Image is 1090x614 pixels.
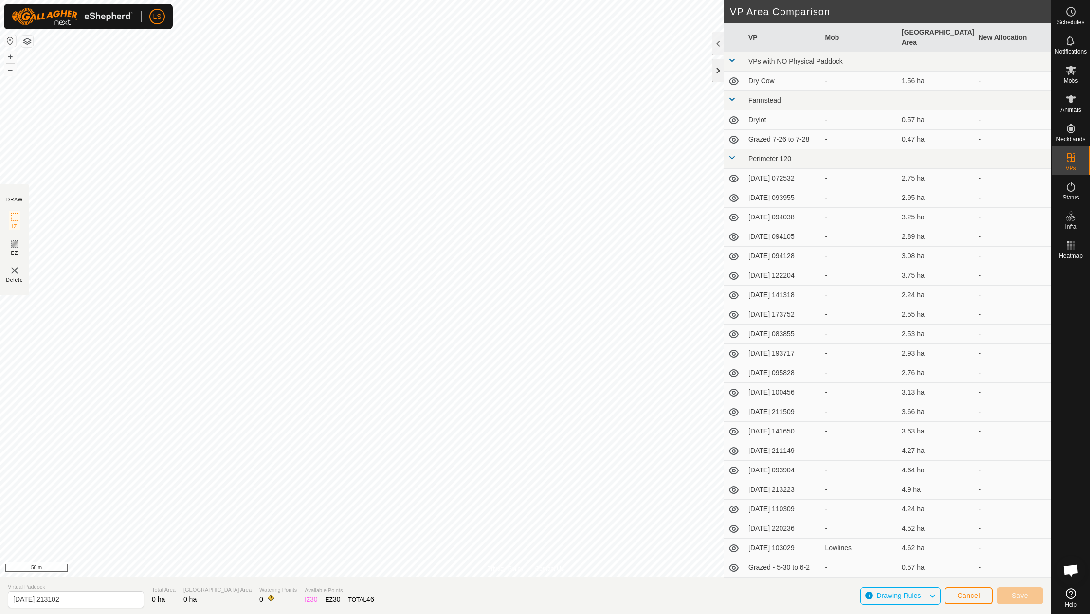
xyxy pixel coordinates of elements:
[975,286,1052,305] td: -
[1052,584,1090,612] a: Help
[745,500,821,519] td: [DATE] 110309
[997,587,1043,604] button: Save
[825,212,894,222] div: -
[4,35,16,47] button: Reset Map
[975,422,1052,441] td: -
[975,500,1052,519] td: -
[745,344,821,363] td: [DATE] 193717
[898,402,975,422] td: 3.66 ha
[975,72,1052,91] td: -
[487,564,524,573] a: Privacy Policy
[1064,78,1078,84] span: Mobs
[12,223,18,230] span: IZ
[898,23,975,52] th: [GEOGRAPHIC_DATA] Area
[825,134,894,144] div: -
[975,480,1052,500] td: -
[898,344,975,363] td: 2.93 ha
[326,595,341,605] div: EZ
[1065,224,1076,230] span: Infra
[1056,556,1086,585] a: Open chat
[825,543,894,553] div: Lowlines
[183,596,197,603] span: 0 ha
[745,461,821,480] td: [DATE] 093904
[183,586,252,594] span: [GEOGRAPHIC_DATA] Area
[6,196,23,203] div: DRAW
[975,383,1052,402] td: -
[745,325,821,344] td: [DATE] 083855
[975,461,1052,480] td: -
[748,96,781,104] span: Farmstead
[898,539,975,558] td: 4.62 ha
[745,305,821,325] td: [DATE] 173752
[898,441,975,461] td: 4.27 ha
[825,504,894,514] div: -
[825,562,894,573] div: -
[11,250,18,257] span: EZ
[748,57,843,65] span: VPs with NO Physical Paddock
[975,188,1052,208] td: -
[745,519,821,539] td: [DATE] 220236
[305,586,374,595] span: Available Points
[745,247,821,266] td: [DATE] 094128
[745,72,821,91] td: Dry Cow
[305,595,317,605] div: IZ
[898,110,975,130] td: 0.57 ha
[745,130,821,149] td: Grazed 7-26 to 7-28
[825,329,894,339] div: -
[898,578,975,597] td: 1.89 ha
[6,276,23,284] span: Delete
[745,539,821,558] td: [DATE] 103029
[975,539,1052,558] td: -
[825,524,894,534] div: -
[898,558,975,578] td: 0.57 ha
[1056,136,1085,142] span: Neckbands
[1012,592,1028,599] span: Save
[825,115,894,125] div: -
[898,500,975,519] td: 4.24 ha
[745,558,821,578] td: Grazed - 5-30 to 6-2
[898,227,975,247] td: 2.89 ha
[259,586,297,594] span: Watering Points
[825,76,894,86] div: -
[957,592,980,599] span: Cancel
[730,6,1051,18] h2: VP Area Comparison
[825,387,894,397] div: -
[153,12,161,22] span: LS
[898,480,975,500] td: 4.9 ha
[898,247,975,266] td: 3.08 ha
[745,227,821,247] td: [DATE] 094105
[975,519,1052,539] td: -
[745,286,821,305] td: [DATE] 141318
[745,188,821,208] td: [DATE] 093955
[975,402,1052,422] td: -
[745,402,821,422] td: [DATE] 211509
[366,596,374,603] span: 46
[535,564,564,573] a: Contact Us
[975,305,1052,325] td: -
[745,169,821,188] td: [DATE] 072532
[975,227,1052,247] td: -
[975,578,1052,597] td: -
[12,8,133,25] img: Gallagher Logo
[821,23,898,52] th: Mob
[825,446,894,456] div: -
[1059,253,1083,259] span: Heatmap
[975,130,1052,149] td: -
[825,251,894,261] div: -
[825,407,894,417] div: -
[975,247,1052,266] td: -
[876,592,921,599] span: Drawing Rules
[975,325,1052,344] td: -
[825,173,894,183] div: -
[1060,107,1081,113] span: Animals
[745,441,821,461] td: [DATE] 211149
[898,169,975,188] td: 2.75 ha
[975,23,1052,52] th: New Allocation
[898,208,975,227] td: 3.25 ha
[1057,19,1084,25] span: Schedules
[975,344,1052,363] td: -
[1055,49,1087,54] span: Notifications
[745,480,821,500] td: [DATE] 213223
[975,208,1052,227] td: -
[898,188,975,208] td: 2.95 ha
